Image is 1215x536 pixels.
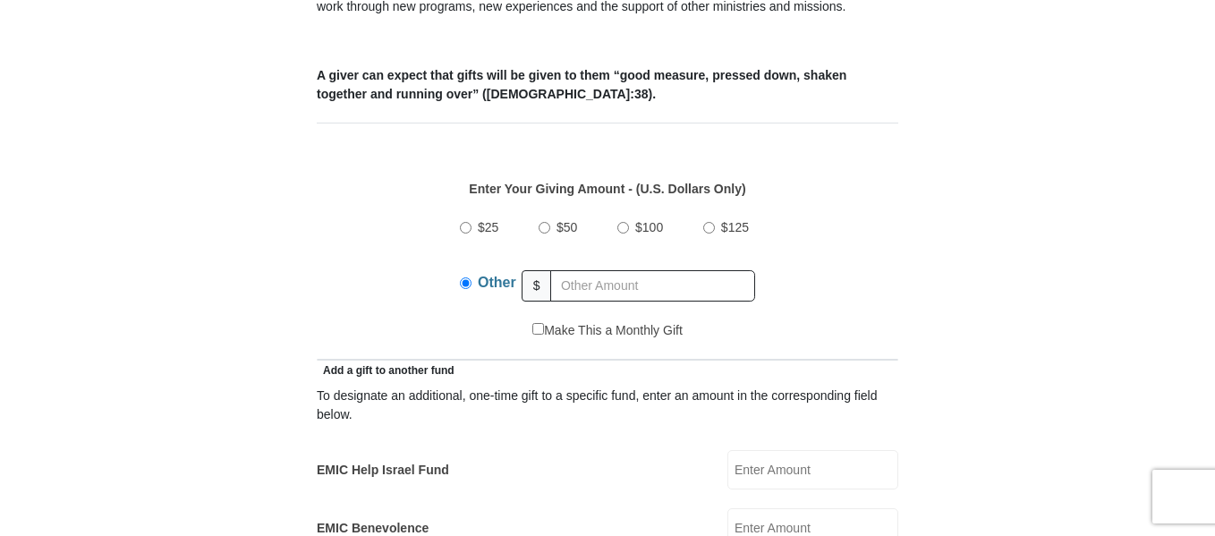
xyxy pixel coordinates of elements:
[317,68,846,101] b: A giver can expect that gifts will be given to them “good measure, pressed down, shaken together ...
[469,182,745,196] strong: Enter Your Giving Amount - (U.S. Dollars Only)
[478,220,498,234] span: $25
[532,323,544,335] input: Make This a Monthly Gift
[550,270,755,302] input: Other Amount
[478,275,516,290] span: Other
[317,387,898,424] div: To designate an additional, one-time gift to a specific fund, enter an amount in the correspondin...
[635,220,663,234] span: $100
[317,364,455,377] span: Add a gift to another fund
[522,270,552,302] span: $
[557,220,577,234] span: $50
[317,461,449,480] label: EMIC Help Israel Fund
[532,321,683,340] label: Make This a Monthly Gift
[721,220,749,234] span: $125
[727,450,898,489] input: Enter Amount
